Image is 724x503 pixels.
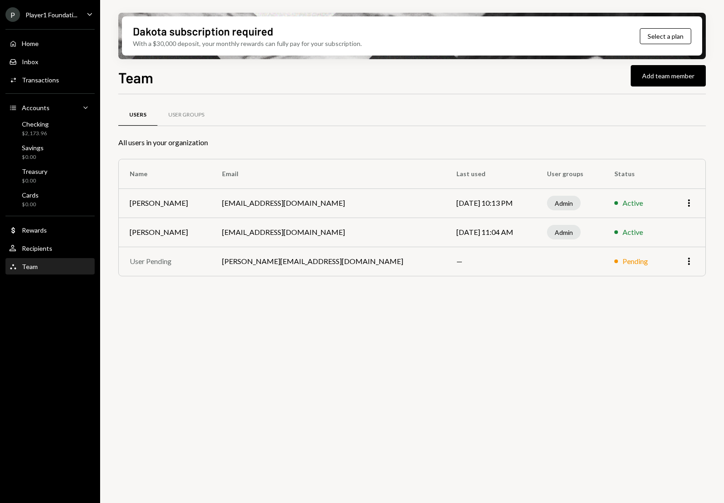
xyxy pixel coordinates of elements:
th: User groups [536,159,603,188]
a: Recipients [5,240,95,256]
div: P [5,7,20,22]
a: Cards$0.00 [5,188,95,210]
a: Transactions [5,71,95,88]
div: All users in your organization [118,137,706,148]
th: Email [211,159,446,188]
div: Admin [547,196,581,210]
th: Status [603,159,668,188]
div: Cards [22,191,39,199]
td: [PERSON_NAME] [119,218,211,247]
div: User Groups [168,111,204,119]
a: Home [5,35,95,51]
div: With a $30,000 deposit, your monthly rewards can fully pay for your subscription. [133,39,362,48]
td: — [446,247,537,276]
div: Admin [547,225,581,239]
h1: Team [118,68,153,86]
div: User Pending [130,256,200,267]
div: Checking [22,120,49,128]
div: Active [623,198,643,208]
div: Home [22,40,39,47]
div: Inbox [22,58,38,66]
div: Users [129,111,147,119]
td: [EMAIL_ADDRESS][DOMAIN_NAME] [211,218,446,247]
div: $2,173.96 [22,130,49,137]
a: Inbox [5,53,95,70]
div: Active [623,227,643,238]
div: Transactions [22,76,59,84]
div: Pending [623,256,648,267]
div: Player1 Foundati... [25,11,77,19]
a: Accounts [5,99,95,116]
a: Savings$0.00 [5,141,95,163]
div: Recipients [22,244,52,252]
a: Checking$2,173.96 [5,117,95,139]
td: [PERSON_NAME][EMAIL_ADDRESS][DOMAIN_NAME] [211,247,446,276]
div: Savings [22,144,44,152]
div: Team [22,263,38,270]
div: Rewards [22,226,47,234]
div: $0.00 [22,201,39,208]
div: $0.00 [22,153,44,161]
th: Name [119,159,211,188]
div: Treasury [22,168,47,175]
button: Add team member [631,65,706,86]
a: Rewards [5,222,95,238]
div: $0.00 [22,177,47,185]
a: User Groups [157,103,215,127]
a: Treasury$0.00 [5,165,95,187]
td: [DATE] 11:04 AM [446,218,537,247]
a: Team [5,258,95,274]
td: [DATE] 10:13 PM [446,188,537,218]
button: Select a plan [640,28,691,44]
a: Users [118,103,157,127]
div: Accounts [22,104,50,112]
th: Last used [446,159,537,188]
div: Dakota subscription required [133,24,273,39]
td: [EMAIL_ADDRESS][DOMAIN_NAME] [211,188,446,218]
td: [PERSON_NAME] [119,188,211,218]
